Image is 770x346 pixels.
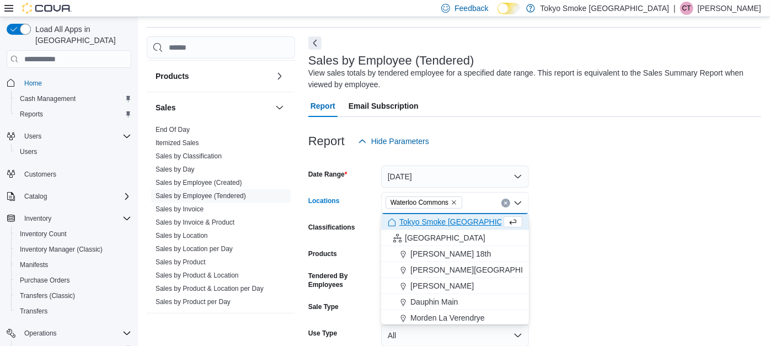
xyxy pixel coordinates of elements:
[15,274,74,287] a: Purchase Orders
[20,245,103,254] span: Inventory Manager (Classic)
[20,291,75,300] span: Transfers (Classic)
[349,95,419,117] span: Email Subscription
[20,212,131,225] span: Inventory
[20,190,131,203] span: Catalog
[308,223,355,232] label: Classifications
[2,129,136,144] button: Users
[156,139,199,147] span: Itemized Sales
[20,110,43,119] span: Reports
[354,130,434,152] button: Hide Parameters
[308,329,337,338] label: Use Type
[410,248,491,259] span: [PERSON_NAME] 18th
[514,199,522,207] button: Close list of options
[308,272,377,289] label: Tendered By Employees
[156,102,271,113] button: Sales
[405,232,485,243] span: [GEOGRAPHIC_DATA]
[371,136,429,147] span: Hide Parameters
[156,219,234,226] a: Sales by Invoice & Product
[2,211,136,226] button: Inventory
[273,101,286,114] button: Sales
[15,243,131,256] span: Inventory Manager (Classic)
[20,212,56,225] button: Inventory
[15,108,131,121] span: Reports
[498,3,521,14] input: Dark Mode
[156,152,222,160] a: Sales by Classification
[399,216,528,227] span: Tokyo Smoke [GEOGRAPHIC_DATA]
[147,123,295,313] div: Sales
[156,152,222,161] span: Sales by Classification
[156,271,239,280] span: Sales by Product & Location
[20,167,131,181] span: Customers
[311,95,335,117] span: Report
[20,190,51,203] button: Catalog
[682,2,691,15] span: CT
[156,178,242,187] span: Sales by Employee (Created)
[451,199,457,206] button: Remove Waterloo Commons from selection in this group
[156,71,271,82] button: Products
[20,77,46,90] a: Home
[273,70,286,83] button: Products
[20,130,131,143] span: Users
[2,74,136,91] button: Home
[391,197,448,208] span: Waterloo Commons
[386,196,462,209] span: Waterloo Commons
[156,165,195,174] span: Sales by Day
[156,139,199,147] a: Itemized Sales
[673,2,676,15] p: |
[20,130,46,143] button: Users
[11,242,136,257] button: Inventory Manager (Classic)
[381,246,529,262] button: [PERSON_NAME] 18th
[308,54,474,67] h3: Sales by Employee (Tendered)
[156,285,264,292] a: Sales by Product & Location per Day
[308,302,339,311] label: Sale Type
[15,305,131,318] span: Transfers
[20,307,47,316] span: Transfers
[20,276,70,285] span: Purchase Orders
[15,243,107,256] a: Inventory Manager (Classic)
[156,298,231,306] a: Sales by Product per Day
[15,145,131,158] span: Users
[156,284,264,293] span: Sales by Product & Location per Day
[15,227,71,241] a: Inventory Count
[156,166,195,173] a: Sales by Day
[15,227,131,241] span: Inventory Count
[156,125,190,134] span: End Of Day
[2,326,136,341] button: Operations
[11,257,136,273] button: Manifests
[20,327,61,340] button: Operations
[156,179,242,187] a: Sales by Employee (Created)
[410,280,474,291] span: [PERSON_NAME]
[156,231,208,240] span: Sales by Location
[11,91,136,107] button: Cash Management
[501,199,510,207] button: Clear input
[15,92,80,105] a: Cash Management
[11,288,136,304] button: Transfers (Classic)
[15,92,131,105] span: Cash Management
[24,329,57,338] span: Operations
[410,264,554,275] span: [PERSON_NAME][GEOGRAPHIC_DATA]
[156,191,246,200] span: Sales by Employee (Tendered)
[410,296,458,307] span: Dauphin Main
[24,79,42,88] span: Home
[381,214,529,230] button: Tokyo Smoke [GEOGRAPHIC_DATA]
[381,278,529,294] button: [PERSON_NAME]
[15,258,131,272] span: Manifests
[31,24,131,46] span: Load All Apps in [GEOGRAPHIC_DATA]
[20,76,131,89] span: Home
[381,262,529,278] button: [PERSON_NAME][GEOGRAPHIC_DATA]
[156,258,206,266] a: Sales by Product
[20,260,48,269] span: Manifests
[2,166,136,182] button: Customers
[15,289,79,302] a: Transfers (Classic)
[541,2,670,15] p: Tokyo Smoke [GEOGRAPHIC_DATA]
[308,67,756,91] div: View sales totals by tendered employee for a specified date range. This report is equivalent to t...
[20,147,37,156] span: Users
[11,144,136,159] button: Users
[15,305,52,318] a: Transfers
[156,218,234,227] span: Sales by Invoice & Product
[156,205,204,213] a: Sales by Invoice
[24,192,47,201] span: Catalog
[20,327,131,340] span: Operations
[22,3,72,14] img: Cova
